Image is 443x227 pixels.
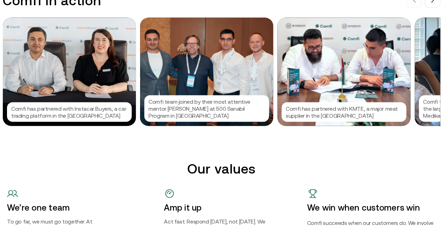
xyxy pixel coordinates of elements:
[11,105,127,119] p: Comfi has partnered with Instacar Buyers, a car trading platform in the [GEOGRAPHIC_DATA]
[307,202,436,213] h4: We win when customers win
[7,161,436,177] h2: Our values
[7,202,136,213] h4: We’re one team
[164,202,279,213] h4: Amp it up
[286,105,402,119] p: Comfi has partnered with KMTE, a major meat supplier in the [GEOGRAPHIC_DATA]
[148,98,265,119] p: Comfi team joined by their most attentive mentor [PERSON_NAME] at 500 Sanabil Program in [GEOGRAP...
